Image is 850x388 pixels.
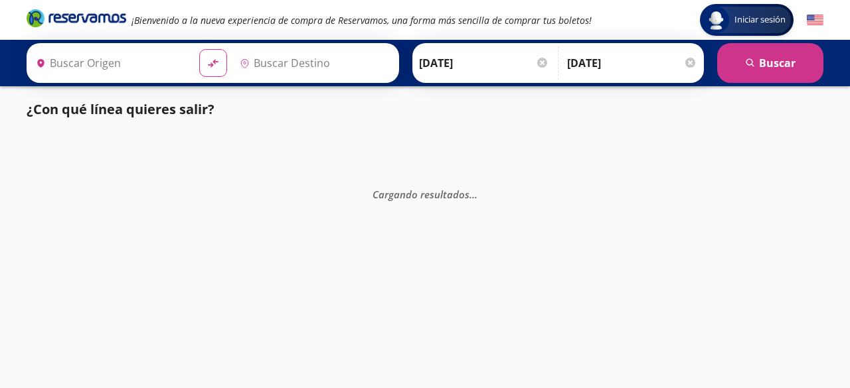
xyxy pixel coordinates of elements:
[131,14,592,27] em: ¡Bienvenido a la nueva experiencia de compra de Reservamos, una forma más sencilla de comprar tus...
[234,46,392,80] input: Buscar Destino
[31,46,189,80] input: Buscar Origen
[27,8,126,32] a: Brand Logo
[373,187,477,200] em: Cargando resultados
[469,187,472,200] span: .
[472,187,475,200] span: .
[27,99,214,119] p: ¿Con qué línea quieres salir?
[717,43,823,83] button: Buscar
[729,13,791,27] span: Iniciar sesión
[807,12,823,29] button: English
[567,46,697,80] input: Opcional
[27,8,126,28] i: Brand Logo
[475,187,477,200] span: .
[419,46,549,80] input: Elegir Fecha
